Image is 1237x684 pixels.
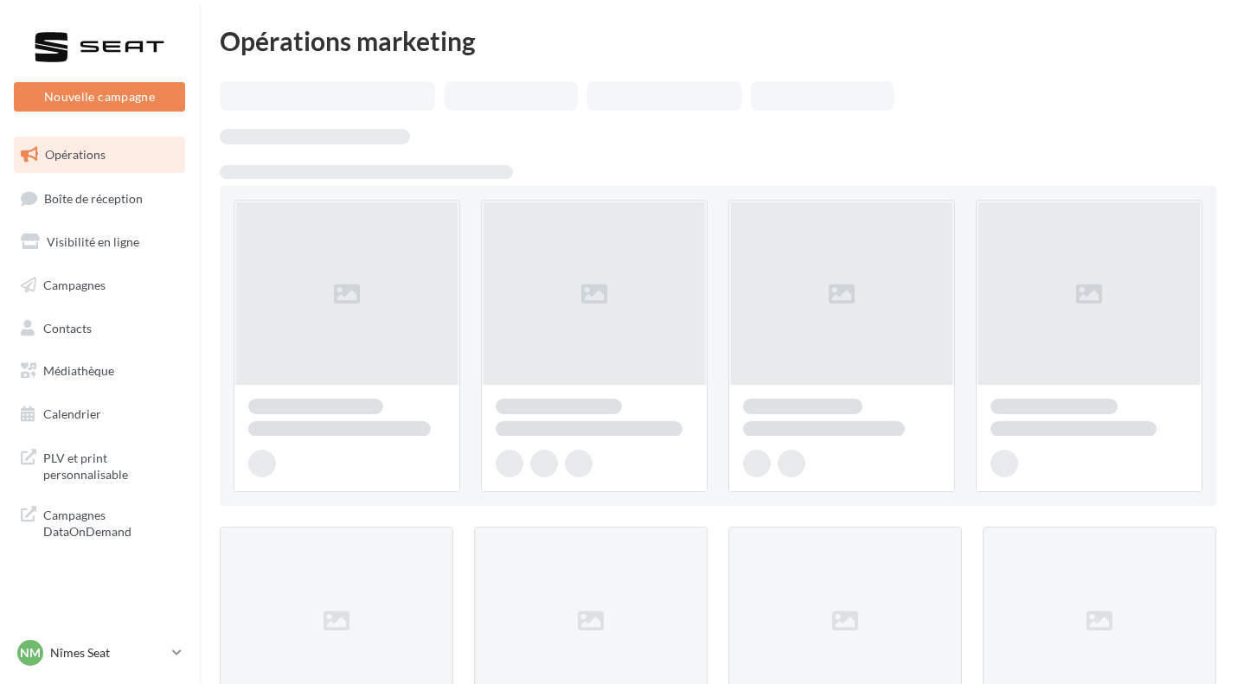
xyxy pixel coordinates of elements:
[43,278,106,292] span: Campagnes
[10,353,189,389] a: Médiathèque
[43,406,101,421] span: Calendrier
[10,180,189,217] a: Boîte de réception
[10,496,189,547] a: Campagnes DataOnDemand
[10,439,189,490] a: PLV et print personnalisable
[47,234,139,249] span: Visibilité en ligne
[43,446,178,483] span: PLV et print personnalisable
[20,644,41,662] span: Nm
[43,503,178,540] span: Campagnes DataOnDemand
[43,320,92,335] span: Contacts
[10,224,189,260] a: Visibilité en ligne
[44,190,143,205] span: Boîte de réception
[50,644,165,662] p: Nîmes Seat
[10,396,189,432] a: Calendrier
[10,267,189,304] a: Campagnes
[10,310,189,347] a: Contacts
[10,137,189,173] a: Opérations
[220,28,1216,54] div: Opérations marketing
[45,147,106,162] span: Opérations
[14,82,185,112] button: Nouvelle campagne
[43,363,114,378] span: Médiathèque
[14,636,185,669] a: Nm Nîmes Seat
